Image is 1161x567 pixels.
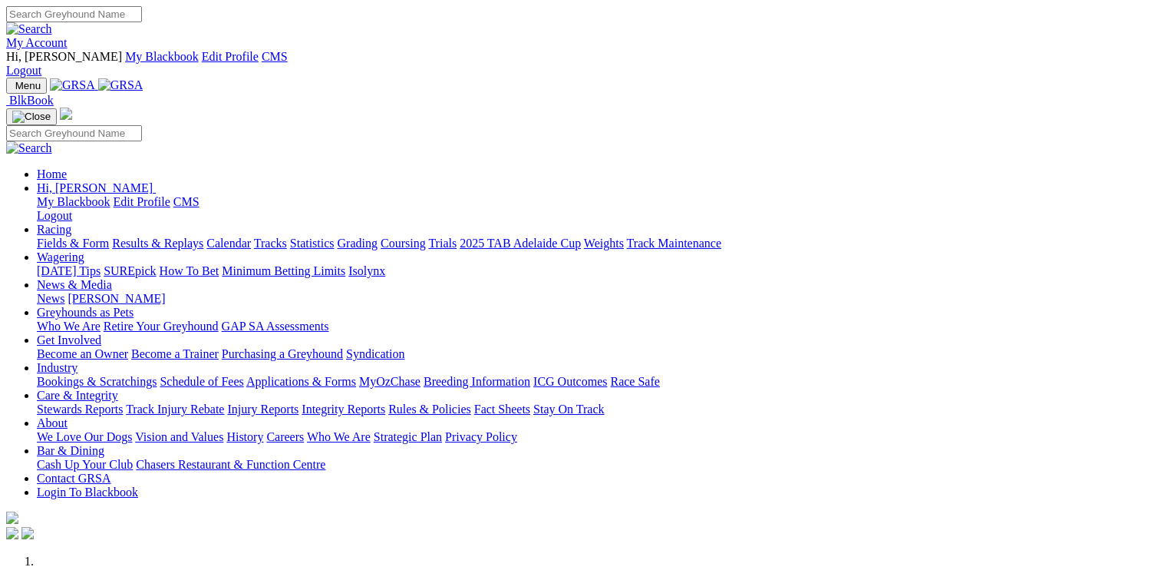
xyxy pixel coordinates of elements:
[21,527,34,539] img: twitter.svg
[206,237,251,250] a: Calendar
[114,195,170,208] a: Edit Profile
[610,375,659,388] a: Race Safe
[6,141,52,155] img: Search
[388,403,471,416] a: Rules & Policies
[6,512,18,524] img: logo-grsa-white.png
[474,403,530,416] a: Fact Sheets
[348,264,385,277] a: Isolynx
[37,264,101,277] a: [DATE] Tips
[6,108,57,125] button: Toggle navigation
[359,375,421,388] a: MyOzChase
[98,78,143,92] img: GRSA
[533,403,604,416] a: Stay On Track
[173,195,200,208] a: CMS
[37,486,138,499] a: Login To Blackbook
[37,333,101,346] a: Get Involved
[37,320,1155,333] div: Greyhounds as Pets
[37,195,110,208] a: My Blackbook
[160,264,219,277] a: How To Bet
[37,278,112,291] a: News & Media
[6,527,18,539] img: facebook.svg
[37,430,132,443] a: We Love Our Dogs
[131,347,219,360] a: Become a Trainer
[37,444,104,457] a: Bar & Dining
[445,430,517,443] a: Privacy Policy
[290,237,335,250] a: Statistics
[37,320,101,333] a: Who We Are
[37,403,1155,416] div: Care & Integrity
[37,403,123,416] a: Stewards Reports
[627,237,721,250] a: Track Maintenance
[15,80,41,91] span: Menu
[37,375,1155,389] div: Industry
[112,237,203,250] a: Results & Replays
[37,375,157,388] a: Bookings & Scratchings
[104,320,219,333] a: Retire Your Greyhound
[12,111,51,123] img: Close
[37,416,68,429] a: About
[6,64,41,77] a: Logout
[6,94,54,107] a: BlkBook
[424,375,530,388] a: Breeding Information
[6,22,52,36] img: Search
[254,237,287,250] a: Tracks
[37,361,78,374] a: Industry
[37,292,1155,306] div: News & Media
[37,430,1155,444] div: About
[135,430,223,443] a: Vision and Values
[37,458,133,471] a: Cash Up Your Club
[50,78,95,92] img: GRSA
[68,292,165,305] a: [PERSON_NAME]
[428,237,457,250] a: Trials
[125,50,199,63] a: My Blackbook
[37,181,153,194] span: Hi, [PERSON_NAME]
[226,430,263,443] a: History
[460,237,581,250] a: 2025 TAB Adelaide Cup
[246,375,356,388] a: Applications & Forms
[37,167,67,181] a: Home
[37,347,1155,361] div: Get Involved
[346,347,404,360] a: Syndication
[160,375,243,388] a: Schedule of Fees
[533,375,607,388] a: ICG Outcomes
[60,108,72,120] img: logo-grsa-white.png
[374,430,442,443] a: Strategic Plan
[584,237,624,250] a: Weights
[37,223,71,236] a: Racing
[6,78,47,94] button: Toggle navigation
[338,237,378,250] a: Grading
[37,237,109,250] a: Fields & Form
[6,50,122,63] span: Hi, [PERSON_NAME]
[37,389,118,402] a: Care & Integrity
[302,403,385,416] a: Integrity Reports
[37,181,156,194] a: Hi, [PERSON_NAME]
[37,347,128,360] a: Become an Owner
[37,458,1155,472] div: Bar & Dining
[37,306,134,319] a: Greyhounds as Pets
[222,347,343,360] a: Purchasing a Greyhound
[37,250,84,264] a: Wagering
[37,472,110,485] a: Contact GRSA
[266,430,304,443] a: Careers
[6,36,68,49] a: My Account
[227,403,298,416] a: Injury Reports
[104,264,156,277] a: SUREpick
[6,125,142,141] input: Search
[136,458,325,471] a: Chasers Restaurant & Function Centre
[37,209,72,222] a: Logout
[222,264,345,277] a: Minimum Betting Limits
[381,237,426,250] a: Coursing
[37,264,1155,278] div: Wagering
[202,50,259,63] a: Edit Profile
[9,94,54,107] span: BlkBook
[37,292,64,305] a: News
[6,6,142,22] input: Search
[37,237,1155,250] div: Racing
[262,50,288,63] a: CMS
[37,195,1155,223] div: Hi, [PERSON_NAME]
[6,50,1155,78] div: My Account
[222,320,329,333] a: GAP SA Assessments
[126,403,224,416] a: Track Injury Rebate
[307,430,371,443] a: Who We Are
